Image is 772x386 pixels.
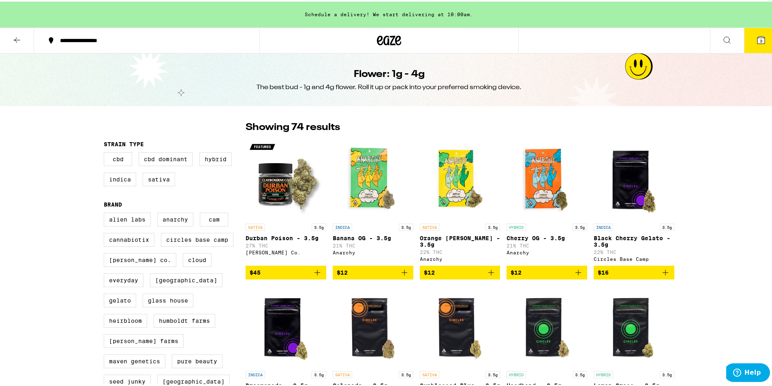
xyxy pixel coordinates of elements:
[333,222,352,229] p: INDICA
[337,268,348,274] span: $12
[573,222,587,229] p: 3.5g
[246,284,326,365] img: Circles Base Camp - Dreamonade - 3.5g
[573,369,587,377] p: 3.5g
[333,137,413,218] img: Anarchy - Banana OG - 3.5g
[246,241,326,247] p: 27% THC
[420,255,500,260] div: Anarchy
[246,233,326,240] p: Durban Poison - 3.5g
[594,222,613,229] p: INDICA
[104,312,147,326] label: Heirbloom
[246,119,340,133] p: Showing 74 results
[594,248,674,253] p: 22% THC
[399,369,413,377] p: 3.5g
[420,264,500,278] button: Add to bag
[333,137,413,264] a: Open page for Banana OG - 3.5g from Anarchy
[420,137,500,264] a: Open page for Orange Runtz - 3.5g from Anarchy
[143,292,193,306] label: Glass House
[507,369,526,377] p: HYBRID
[333,248,413,254] div: Anarchy
[507,137,587,218] img: Anarchy - Cherry OG - 3.5g
[507,284,587,365] img: Circles Base Camp - Headband - 3.5g
[104,252,176,265] label: [PERSON_NAME] Co.
[420,284,500,365] img: Circles Base Camp - Sunblessed Blue - 3.5g
[507,241,587,247] p: 21% THC
[104,171,136,185] label: Indica
[420,137,500,218] img: Anarchy - Orange Runtz - 3.5g
[104,200,122,206] legend: Brand
[333,233,413,240] p: Banana OG - 3.5g
[594,137,674,264] a: Open page for Black Cherry Gelato - 3.5g from Circles Base Camp
[139,151,193,164] label: CBD Dominant
[257,81,522,90] div: The best bud - 1g and 4g flower. Roll it up or pack into your preferred smoking device.
[594,255,674,260] div: Circles Base Camp
[594,137,674,218] img: Circles Base Camp - Black Cherry Gelato - 3.5g
[246,264,326,278] button: Add to bag
[420,248,500,253] p: 22% THC
[594,369,613,377] p: HYBRID
[104,139,144,146] legend: Strain Type
[157,211,193,225] label: Anarchy
[420,222,439,229] p: SATIVA
[312,369,326,377] p: 3.5g
[312,222,326,229] p: 3.5g
[424,268,435,274] span: $12
[246,248,326,254] div: [PERSON_NAME] Co.
[507,137,587,264] a: Open page for Cherry OG - 3.5g from Anarchy
[507,222,526,229] p: HYBRID
[333,369,352,377] p: SATIVA
[760,37,762,42] span: 3
[246,137,326,264] a: Open page for Durban Poison - 3.5g from Claybourne Co.
[660,369,674,377] p: 3.5g
[199,151,232,164] label: Hybrid
[104,272,143,286] label: Everyday
[150,272,222,286] label: [GEOGRAPHIC_DATA]
[246,137,326,218] img: Claybourne Co. - Durban Poison - 3.5g
[399,222,413,229] p: 3.5g
[246,369,265,377] p: INDICA
[250,268,261,274] span: $45
[154,312,215,326] label: Humboldt Farms
[598,268,609,274] span: $16
[333,264,413,278] button: Add to bag
[660,222,674,229] p: 3.5g
[183,252,212,265] label: Cloud
[507,248,587,254] div: Anarchy
[333,284,413,365] img: Circles Base Camp - Gelonade - 3.5g
[726,362,770,382] iframe: Opens a widget where you can find more information
[333,241,413,247] p: 21% THC
[594,284,674,365] img: Circles Base Camp - Lemon Grass - 3.5g
[354,66,425,80] h1: Flower: 1g - 4g
[200,211,228,225] label: CAM
[594,264,674,278] button: Add to bag
[104,353,165,367] label: Maven Genetics
[104,151,132,164] label: CBD
[420,233,500,246] p: Orange [PERSON_NAME] - 3.5g
[485,369,500,377] p: 3.5g
[246,222,265,229] p: SATIVA
[511,268,522,274] span: $12
[507,264,587,278] button: Add to bag
[104,211,151,225] label: Alien Labs
[104,231,154,245] label: Cannabiotix
[507,233,587,240] p: Cherry OG - 3.5g
[143,171,175,185] label: Sativa
[104,333,184,346] label: [PERSON_NAME] Farms
[104,292,136,306] label: Gelato
[594,233,674,246] p: Black Cherry Gelato - 3.5g
[172,353,222,367] label: Pure Beauty
[420,369,439,377] p: SATIVA
[485,222,500,229] p: 3.5g
[161,231,233,245] label: Circles Base Camp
